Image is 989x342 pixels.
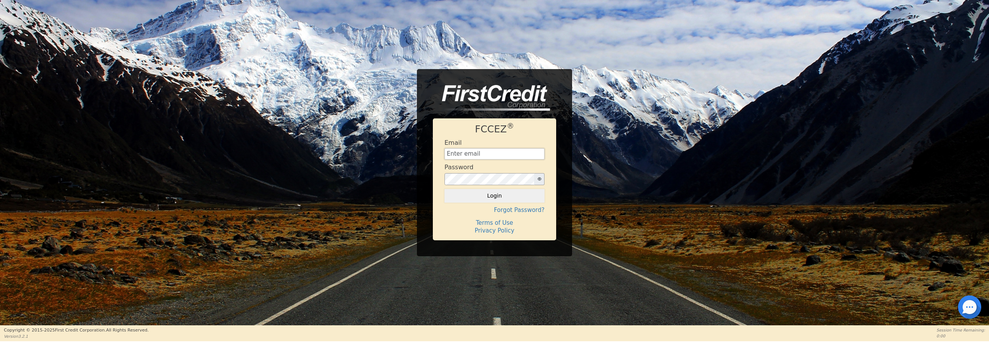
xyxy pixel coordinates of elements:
[444,148,545,160] input: Enter email
[4,333,149,339] p: Version 3.2.1
[444,139,462,146] h4: Email
[937,333,985,339] p: 0:00
[937,327,985,333] p: Session Time Remaining:
[444,163,474,171] h4: Password
[444,173,534,186] input: password
[507,122,514,130] sup: ®
[444,189,545,202] button: Login
[444,227,545,234] h4: Privacy Policy
[444,123,545,135] h1: FCCEZ
[106,328,149,333] span: All Rights Reserved.
[433,85,550,111] img: logo-CMu_cnol.png
[4,327,149,334] p: Copyright © 2015- 2025 First Credit Corporation.
[444,219,545,226] h4: Terms of Use
[444,207,545,214] h4: Forgot Password?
